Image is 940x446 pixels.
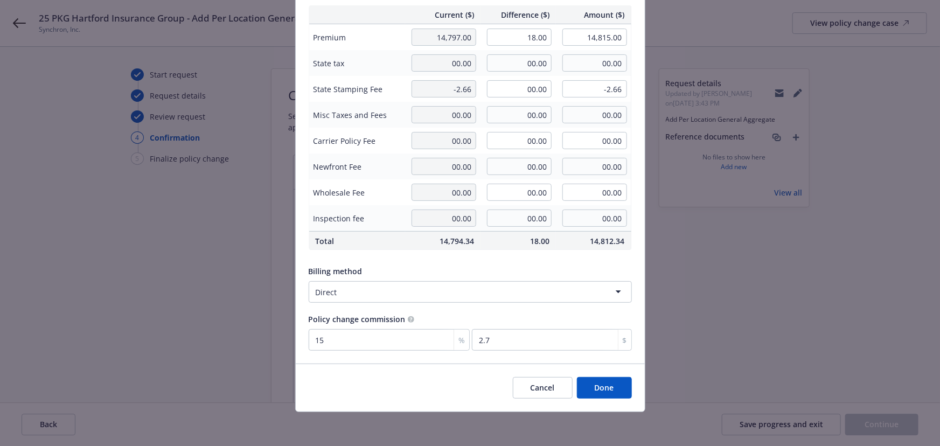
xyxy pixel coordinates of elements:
span: Misc Taxes and Fees [314,109,401,121]
span: State Stamping Fee [314,83,401,95]
span: Newfront Fee [314,161,401,172]
span: Wholesale Fee [314,187,401,198]
span: $ [623,334,627,346]
span: Inspection fee [314,213,401,224]
span: State tax [314,58,401,69]
span: % [458,334,465,346]
button: Done [577,377,632,399]
span: 14,794.34 [412,235,474,247]
span: 18.00 [487,235,549,247]
span: Policy change commission [309,314,406,324]
span: Carrier Policy Fee [314,135,401,147]
span: 14,812.34 [562,235,625,247]
span: Current ($) [412,9,474,20]
button: Cancel [513,377,573,399]
span: Amount ($) [562,9,625,20]
span: Total [316,235,399,247]
span: Billing method [309,266,363,276]
span: Difference ($) [487,9,549,20]
span: Premium [314,32,401,43]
